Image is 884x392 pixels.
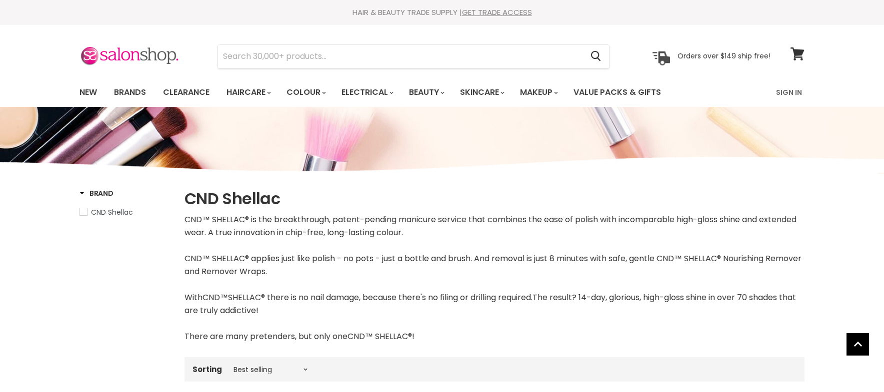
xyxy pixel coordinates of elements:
[192,365,222,374] label: Sorting
[279,82,332,103] a: Colour
[202,292,228,303] span: CND™
[184,331,347,342] span: There are many pretenders, but only one
[347,331,414,342] span: CND™ SHELLAC®!
[72,78,719,107] ul: Main menu
[334,82,399,103] a: Electrical
[219,82,277,103] a: Haircare
[566,82,668,103] a: Value Packs & Gifts
[184,292,202,303] span: With
[79,188,113,198] h3: Brand
[184,188,804,209] h1: CND Shellac
[91,207,133,217] span: CND Shellac
[677,51,770,60] p: Orders over $149 ship free!
[770,82,808,103] a: Sign In
[228,292,532,303] span: SHELLAC® there is no nail damage, because there's no filing or drilling required.
[67,78,817,107] nav: Main
[401,82,450,103] a: Beauty
[106,82,153,103] a: Brands
[512,82,564,103] a: Makeup
[72,82,104,103] a: New
[155,82,217,103] a: Clearance
[218,45,582,68] input: Search
[184,253,801,277] span: CND™ SHELLAC® applies just like polish - no pots - just a bottle and brush. And removal is just 8...
[184,214,796,238] span: CND™ SHELLAC® is the breakthrough, patent-pending manicure service that combines the ease of poli...
[452,82,510,103] a: Skincare
[79,207,172,218] a: CND Shellac
[67,7,817,17] div: HAIR & BEAUTY TRADE SUPPLY |
[582,45,609,68] button: Search
[217,44,609,68] form: Product
[462,7,532,17] a: GET TRADE ACCESS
